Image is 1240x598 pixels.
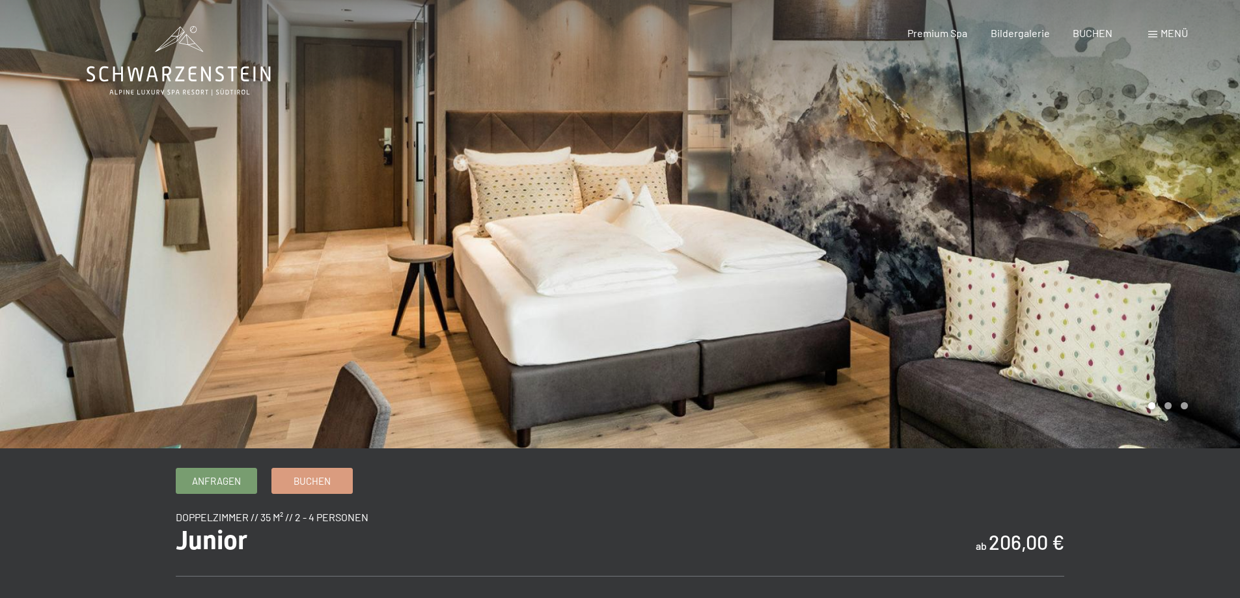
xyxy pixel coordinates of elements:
a: Buchen [272,469,352,493]
span: Menü [1161,27,1188,39]
a: Bildergalerie [991,27,1050,39]
span: Anfragen [192,474,241,488]
a: BUCHEN [1073,27,1112,39]
a: Premium Spa [907,27,967,39]
b: 206,00 € [989,530,1064,554]
a: Anfragen [176,469,256,493]
span: Junior [176,525,247,556]
span: Doppelzimmer // 35 m² // 2 - 4 Personen [176,511,368,523]
span: Buchen [294,474,331,488]
span: ab [976,539,987,552]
